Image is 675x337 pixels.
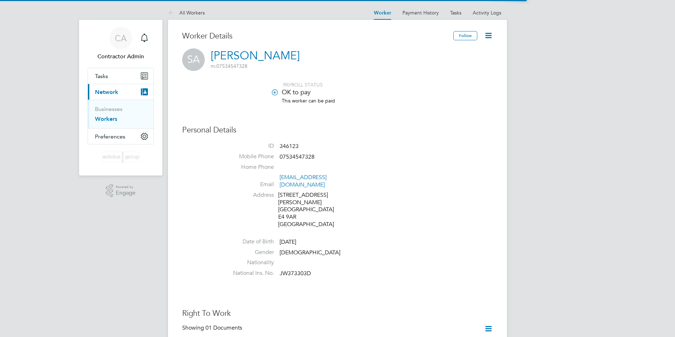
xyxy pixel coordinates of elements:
a: Activity Logs [473,10,501,16]
label: Gender [225,249,274,256]
span: Engage [116,190,136,196]
nav: Main navigation [79,20,162,176]
span: 346123 [280,143,299,150]
span: CA [115,34,127,43]
a: Go to home page [88,152,154,163]
label: Date of Birth [225,238,274,246]
span: Tasks [95,73,108,79]
button: Follow [453,31,477,40]
a: Tasks [450,10,461,16]
label: Address [225,191,274,199]
span: JW373303D [280,270,311,277]
span: SA [182,48,205,71]
span: Preferences [95,133,125,140]
button: Preferences [88,129,154,144]
label: Home Phone [225,164,274,171]
a: Workers [95,116,117,122]
span: 07534547328 [211,63,247,69]
img: eximius-logo-retina.png [102,152,139,163]
a: [EMAIL_ADDRESS][DOMAIN_NAME] [280,174,327,188]
span: Powered by [116,184,136,190]
div: [STREET_ADDRESS][PERSON_NAME] [GEOGRAPHIC_DATA] E4 9AR [GEOGRAPHIC_DATA] [278,191,345,228]
span: 07534547328 [280,153,315,160]
h3: Right To Work [182,308,493,319]
a: Businesses [95,106,123,112]
div: Network [88,100,154,128]
a: All Workers [168,10,205,16]
span: Contractor Admin [88,52,154,61]
a: CAContractor Admin [88,27,154,61]
span: Network [95,89,118,95]
label: Nationality [225,259,274,266]
span: [DATE] [280,238,296,246]
a: Powered byEngage [106,184,136,197]
label: National Ins. No. [225,270,274,277]
button: Network [88,84,154,100]
label: ID [225,142,274,150]
a: Worker [374,10,391,16]
span: OK to pay [282,88,311,96]
a: Payment History [402,10,439,16]
h3: Worker Details [182,31,453,41]
label: Email [225,181,274,188]
div: Showing [182,324,244,332]
span: This worker can be paid [282,97,335,104]
label: Mobile Phone [225,153,274,160]
span: PAYROLL STATUS [283,82,323,88]
span: [DEMOGRAPHIC_DATA] [280,249,340,256]
h3: Personal Details [182,125,493,135]
a: Tasks [88,68,154,84]
span: 01 Documents [205,324,242,331]
a: [PERSON_NAME] [211,49,300,63]
span: m: [211,63,216,69]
